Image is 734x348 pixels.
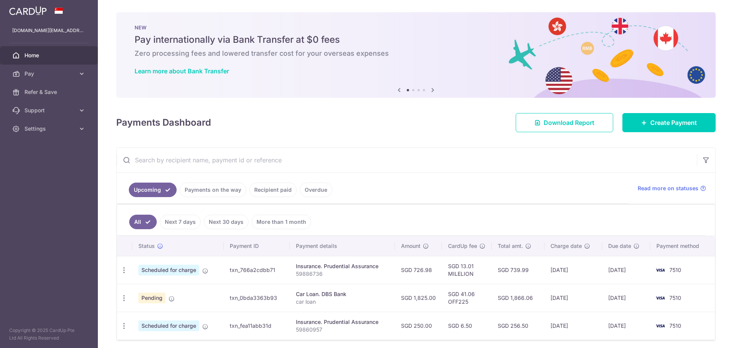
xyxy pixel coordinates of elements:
td: txn_fea11abb31d [224,312,290,340]
span: 7510 [669,267,681,273]
a: More than 1 month [252,215,311,229]
td: SGD 739.99 [492,256,544,284]
td: [DATE] [544,284,602,312]
td: [DATE] [602,256,651,284]
a: Payments on the way [180,183,246,197]
td: [DATE] [602,284,651,312]
span: Support [24,107,75,114]
a: All [129,215,157,229]
a: Overdue [300,183,332,197]
span: Pending [138,293,166,303]
td: SGD 1,866.06 [492,284,544,312]
a: Next 30 days [204,215,248,229]
input: Search by recipient name, payment id or reference [117,148,697,172]
a: Upcoming [129,183,177,197]
img: Bank Card [653,321,668,330]
span: Total amt. [498,242,523,250]
span: Scheduled for charge [138,265,199,275]
span: 7510 [669,322,681,329]
p: [DOMAIN_NAME][EMAIL_ADDRESS][DOMAIN_NAME] [12,27,86,34]
h5: Pay internationally via Bank Transfer at $0 fees [135,34,697,46]
span: Status [138,242,155,250]
span: Create Payment [650,118,697,127]
td: [DATE] [602,312,651,340]
span: Settings [24,125,75,133]
span: Amount [401,242,421,250]
td: SGD 256.50 [492,312,544,340]
td: SGD 726.98 [395,256,442,284]
span: Scheduled for charge [138,320,199,331]
td: txn_766a2cdbb71 [224,256,290,284]
img: Bank Card [653,293,668,303]
div: Insurance. Prudential Assurance [296,318,389,326]
td: SGD 250.00 [395,312,442,340]
p: 59886736 [296,270,389,278]
a: Create Payment [622,113,716,132]
td: SGD 41.06 OFF225 [442,284,492,312]
p: 59860957 [296,326,389,333]
img: Bank Card [653,265,668,275]
span: Read more on statuses [638,185,698,192]
a: Read more on statuses [638,185,706,192]
td: SGD 6.50 [442,312,492,340]
span: Refer & Save [24,88,75,96]
p: NEW [135,24,697,31]
span: 7510 [669,295,681,301]
a: Learn more about Bank Transfer [135,67,229,75]
p: car loan [296,298,389,306]
span: Charge date [550,242,582,250]
span: CardUp fee [448,242,477,250]
th: Payment details [290,236,395,256]
span: Download Report [544,118,594,127]
img: Bank transfer banner [116,12,716,98]
th: Payment method [650,236,715,256]
td: [DATE] [544,256,602,284]
td: txn_0bda3363b93 [224,284,290,312]
img: CardUp [9,6,47,15]
span: Pay [24,70,75,78]
td: [DATE] [544,312,602,340]
th: Payment ID [224,236,290,256]
span: Due date [608,242,631,250]
div: Insurance. Prudential Assurance [296,262,389,270]
a: Next 7 days [160,215,201,229]
h4: Payments Dashboard [116,116,211,129]
a: Recipient paid [249,183,297,197]
td: SGD 13.01 MILELION [442,256,492,284]
h6: Zero processing fees and lowered transfer cost for your overseas expenses [135,49,697,58]
div: Car Loan. DBS Bank [296,290,389,298]
td: SGD 1,825.00 [395,284,442,312]
a: Download Report [516,113,613,132]
span: Home [24,52,75,59]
